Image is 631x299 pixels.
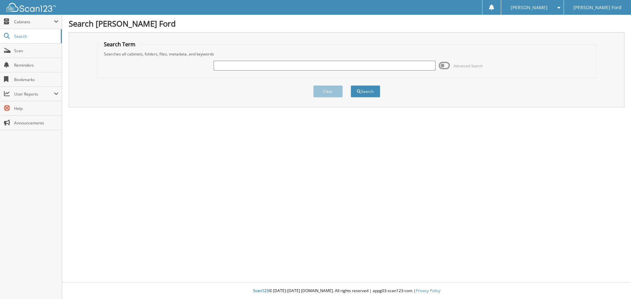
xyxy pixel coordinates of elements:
span: [PERSON_NAME] Ford [573,6,621,10]
legend: Search Term [101,41,139,48]
iframe: Chat Widget [598,267,631,299]
span: Search [14,33,58,39]
a: Privacy Policy [416,288,440,293]
button: Clear [313,85,343,97]
span: Cabinets [14,19,54,25]
span: Advanced Search [454,63,483,68]
span: Reminders [14,62,58,68]
span: Help [14,106,58,111]
h1: Search [PERSON_NAME] Ford [69,18,624,29]
div: © [DATE]-[DATE] [DOMAIN_NAME]. All rights reserved | appg03-scan123-com | [62,283,631,299]
div: Searches all cabinets, folders, files, metadata, and keywords [101,51,593,57]
button: Search [351,85,380,97]
span: [PERSON_NAME] [511,6,548,10]
span: User Reports [14,91,54,97]
span: Scan123 [253,288,269,293]
img: scan123-logo-white.svg [7,3,56,12]
span: Announcements [14,120,58,126]
span: Bookmarks [14,77,58,82]
span: Scan [14,48,58,53]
